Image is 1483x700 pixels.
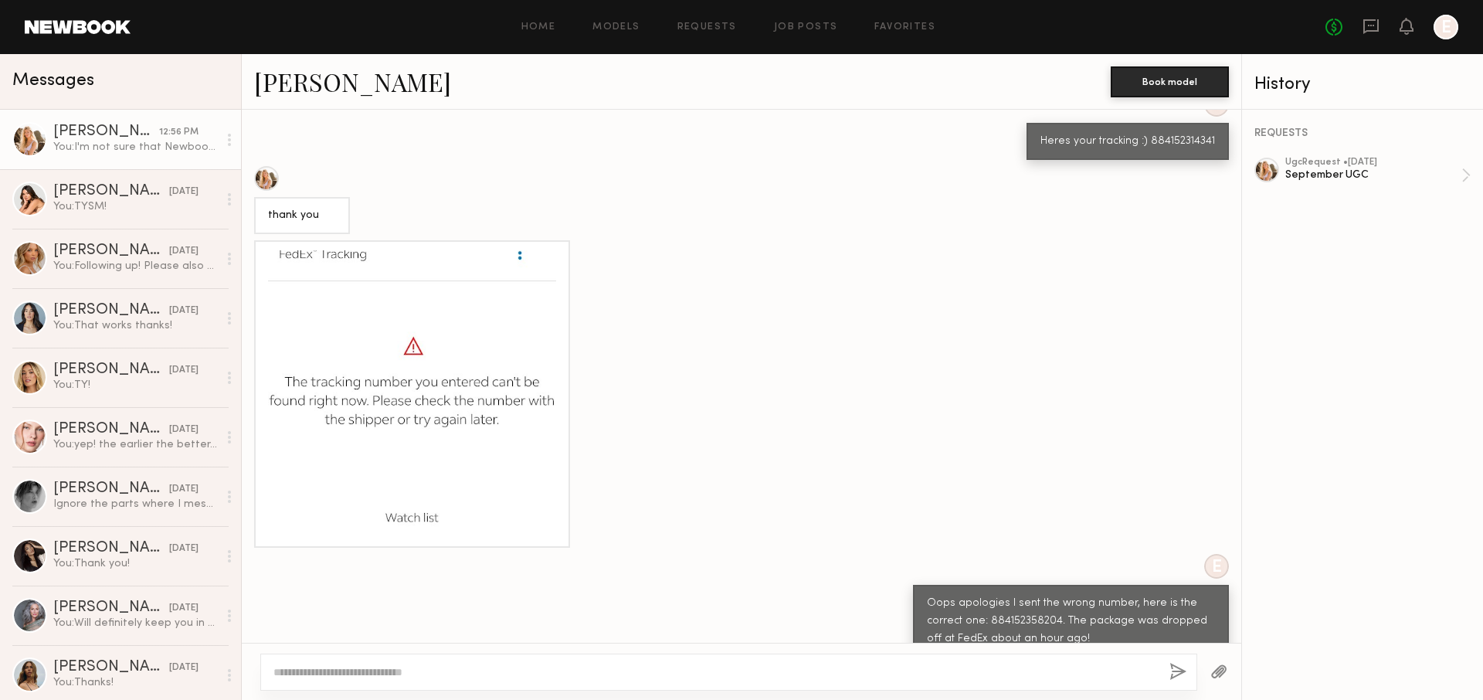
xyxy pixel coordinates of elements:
div: Oops apologies I sent the wrong number, here is the correct one: 884152358204. The package was dr... [927,595,1215,648]
div: You: Thanks! [53,675,218,690]
a: Favorites [874,22,935,32]
div: [PERSON_NAME] [53,124,159,140]
a: Requests [677,22,737,32]
div: [DATE] [169,185,199,199]
a: ugcRequest •[DATE]September UGC [1285,158,1471,193]
div: September UGC [1285,168,1461,182]
div: You: I'm not sure that Newbook would approve that since you have already confirmed the project. I... [53,140,218,155]
div: You: That works thanks! [53,318,218,333]
div: thank you [268,207,336,225]
div: [PERSON_NAME] [53,243,169,259]
div: [PERSON_NAME] [53,600,169,616]
div: [DATE] [169,601,199,616]
div: [DATE] [169,661,199,675]
div: Ignore the parts where I mess up the gel Lolol but wanted to give you guys the full clips in case... [53,497,218,511]
div: You: TY! [53,378,218,392]
div: [PERSON_NAME] [53,541,169,556]
a: Job Posts [774,22,838,32]
div: You: Thank you! [53,556,218,571]
button: Book model [1111,66,1229,97]
div: 12:56 PM [159,125,199,140]
div: [DATE] [169,542,199,556]
div: You: TYSM! [53,199,218,214]
div: Heres your tracking :) 884152314341 [1040,133,1215,151]
a: Book model [1111,74,1229,87]
div: [PERSON_NAME] [53,184,169,199]
div: History [1254,76,1471,93]
div: [PERSON_NAME] [53,481,169,497]
div: You: yep! the earlier the better, thanks! [53,437,218,452]
div: [PERSON_NAME] [53,422,169,437]
div: [DATE] [169,423,199,437]
a: E [1434,15,1458,39]
div: [PERSON_NAME] [53,303,169,318]
div: You: Following up! Please also sign the agreement, it's coming from [GEOGRAPHIC_DATA] [53,259,218,274]
a: Models [592,22,640,32]
div: [DATE] [169,363,199,378]
div: [PERSON_NAME] [53,660,169,675]
div: ugc Request • [DATE] [1285,158,1461,168]
span: Messages [12,72,94,90]
div: REQUESTS [1254,128,1471,139]
div: You: Will definitely keep you in mind :) [53,616,218,630]
div: [PERSON_NAME] [53,362,169,378]
div: [DATE] [169,482,199,497]
div: [DATE] [169,244,199,259]
a: [PERSON_NAME] [254,65,451,98]
a: Home [521,22,556,32]
div: [DATE] [169,304,199,318]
